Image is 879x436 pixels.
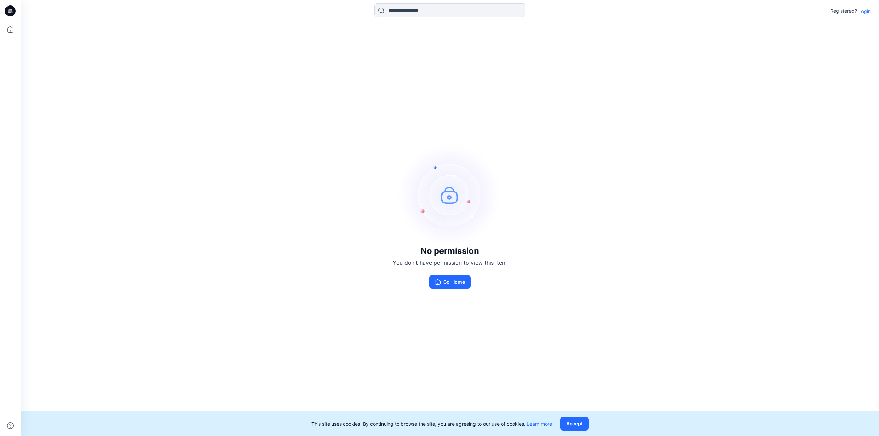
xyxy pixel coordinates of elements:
[527,421,552,427] a: Learn more
[429,275,471,289] button: Go Home
[311,420,552,427] p: This site uses cookies. By continuing to browse the site, you are agreeing to our use of cookies.
[398,143,501,246] img: no-perm.svg
[858,8,871,15] p: Login
[830,7,857,15] p: Registered?
[560,417,589,431] button: Accept
[393,259,507,267] p: You don't have permission to view this item
[393,246,507,256] h3: No permission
